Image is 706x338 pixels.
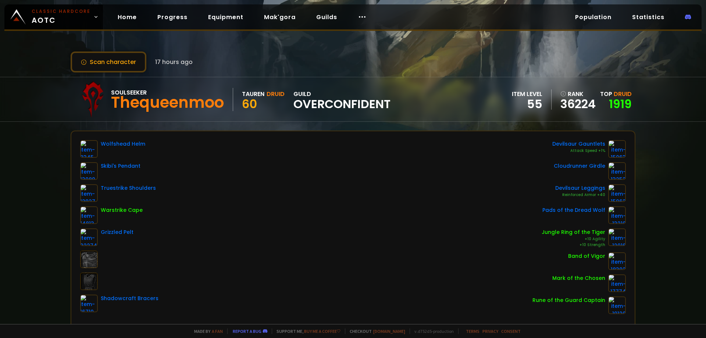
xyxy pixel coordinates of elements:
[482,328,498,334] a: Privacy
[101,206,143,214] div: Warstrike Cape
[542,228,605,236] div: Jungle Ring of the Tiger
[212,328,223,334] a: a fan
[32,8,90,15] small: Classic Hardcore
[555,192,605,198] div: Reinforced Armor +40
[80,295,98,312] img: item-16710
[310,10,343,25] a: Guilds
[552,148,605,154] div: Attack Speed +1%
[608,274,626,292] img: item-17774
[609,96,632,112] a: 1919
[101,228,133,236] div: Grizzled Pelt
[410,328,454,334] span: v. d752d5 - production
[80,140,98,158] img: item-8345
[608,184,626,202] img: item-15062
[542,242,605,248] div: +10 Strength
[466,328,479,334] a: Terms
[111,88,224,97] div: Soulseeker
[542,206,605,214] div: Pads of the Dread Wolf
[608,140,626,158] img: item-15063
[608,228,626,246] img: item-12016
[304,328,340,334] a: Buy me a coffee
[552,274,605,282] div: Mark of the Chosen
[80,184,98,202] img: item-12927
[242,89,264,99] div: Tauren
[608,206,626,224] img: item-13210
[101,162,140,170] div: Skibi's Pendant
[293,99,391,110] span: Overconfident
[267,89,285,99] div: Druid
[552,140,605,148] div: Devilsaur Gauntlets
[101,295,158,302] div: Shadowcraft Bracers
[155,57,193,67] span: 17 hours ago
[80,162,98,180] img: item-13089
[560,99,596,110] a: 36224
[608,252,626,270] img: item-18302
[80,206,98,224] img: item-14813
[242,96,257,112] span: 60
[569,10,617,25] a: Population
[560,89,596,99] div: rank
[32,8,90,26] span: AOTC
[542,236,605,242] div: +10 Agility
[626,10,670,25] a: Statistics
[608,162,626,180] img: item-13252
[555,184,605,192] div: Devilsaur Leggings
[71,51,146,72] button: Scan character
[501,328,521,334] a: Consent
[568,252,605,260] div: Band of Vigor
[554,162,605,170] div: Cloudrunner Girdle
[272,328,340,334] span: Support me,
[345,328,405,334] span: Checkout
[600,89,632,99] div: Top
[111,97,224,108] div: Thequeenmoo
[512,99,542,110] div: 55
[373,328,405,334] a: [DOMAIN_NAME]
[258,10,302,25] a: Mak'gora
[512,89,542,99] div: item level
[112,10,143,25] a: Home
[190,328,223,334] span: Made by
[233,328,261,334] a: Report a bug
[614,90,632,98] span: Druid
[202,10,249,25] a: Equipment
[101,184,156,192] div: Truestrike Shoulders
[151,10,193,25] a: Progress
[80,228,98,246] img: item-22274
[4,4,103,29] a: Classic HardcoreAOTC
[532,296,605,304] div: Rune of the Guard Captain
[101,140,145,148] div: Wolfshead Helm
[293,89,391,110] div: guild
[608,296,626,314] img: item-19120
